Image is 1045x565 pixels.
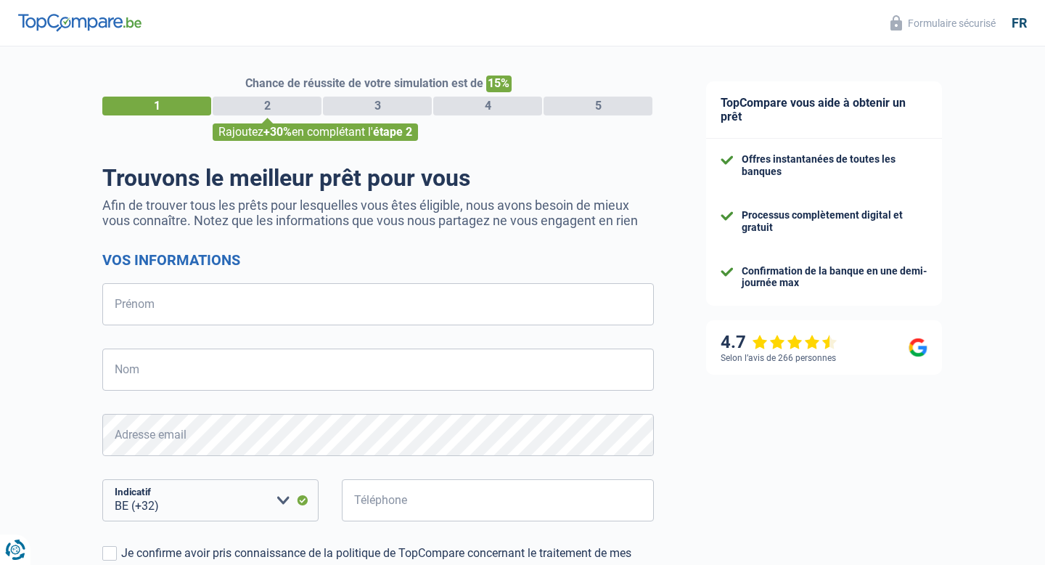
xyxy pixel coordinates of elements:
div: 1 [102,97,211,115]
div: 4 [433,97,542,115]
div: TopCompare vous aide à obtenir un prêt [706,81,942,139]
h2: Vos informations [102,251,654,269]
img: TopCompare Logo [18,14,142,31]
span: étape 2 [373,125,412,139]
div: Rajoutez en complétant l' [213,123,418,141]
span: Chance de réussite de votre simulation est de [245,76,483,90]
div: fr [1012,15,1027,31]
input: 401020304 [342,479,654,521]
div: 4.7 [721,332,837,353]
div: Processus complètement digital et gratuit [742,209,927,234]
div: 3 [323,97,432,115]
div: Selon l’avis de 266 personnes [721,353,836,363]
div: 2 [213,97,321,115]
h1: Trouvons le meilleur prêt pour vous [102,164,654,192]
p: Afin de trouver tous les prêts pour lesquelles vous êtes éligible, nous avons besoin de mieux vou... [102,198,654,228]
div: Offres instantanées de toutes les banques [742,153,927,178]
div: Confirmation de la banque en une demi-journée max [742,265,927,290]
div: 5 [544,97,652,115]
span: 15% [486,76,512,92]
button: Formulaire sécurisé [882,11,1004,35]
span: +30% [263,125,292,139]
